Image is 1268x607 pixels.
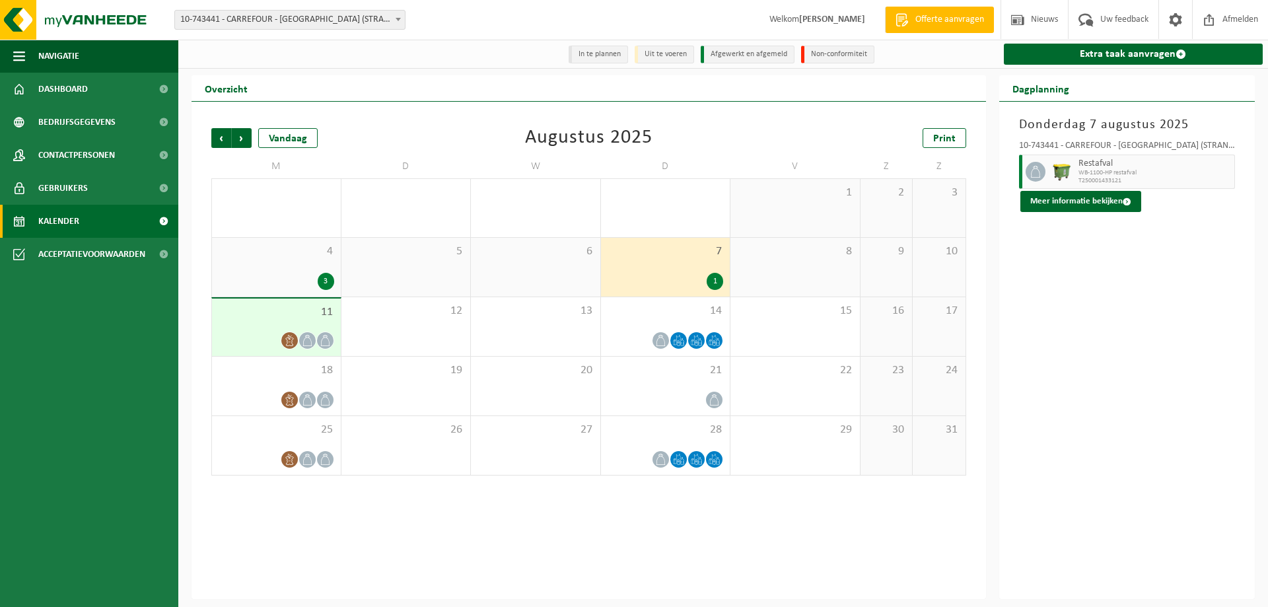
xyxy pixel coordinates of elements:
td: Z [861,155,913,178]
span: 1 [737,186,853,200]
span: Contactpersonen [38,139,115,172]
div: 10-743441 - CARREFOUR - [GEOGRAPHIC_DATA] (STRANDLAAN) 691 - KOKSIJDE [1019,141,1236,155]
span: 25 [219,423,334,437]
a: Extra taak aanvragen [1004,44,1263,65]
div: 3 [318,273,334,290]
span: 12 [348,304,464,318]
span: 28 [219,186,334,200]
span: 5 [348,244,464,259]
span: 30 [867,423,906,437]
span: 29 [737,423,853,437]
td: D [601,155,731,178]
span: 3 [919,186,958,200]
span: 9 [867,244,906,259]
span: Gebruikers [38,172,88,205]
span: 14 [608,304,724,318]
span: T250001433121 [1078,177,1232,185]
h2: Overzicht [192,75,261,101]
span: 17 [919,304,958,318]
span: 29 [348,186,464,200]
td: Z [913,155,966,178]
li: Afgewerkt en afgemeld [701,46,794,63]
span: Dashboard [38,73,88,106]
span: Acceptatievoorwaarden [38,238,145,271]
span: 24 [919,363,958,378]
h2: Dagplanning [999,75,1082,101]
span: 22 [737,363,853,378]
span: 15 [737,304,853,318]
span: 18 [219,363,334,378]
li: In te plannen [569,46,628,63]
div: Augustus 2025 [525,128,652,148]
span: Bedrijfsgegevens [38,106,116,139]
img: WB-1100-HPE-GN-51 [1052,162,1072,182]
div: Vandaag [258,128,318,148]
li: Uit te voeren [635,46,694,63]
span: Kalender [38,205,79,238]
span: 28 [608,423,724,437]
span: 13 [477,304,594,318]
span: Volgende [232,128,252,148]
span: 27 [477,423,594,437]
span: 10-743441 - CARREFOUR - KOKSIJDE (STRANDLAAN) 691 - KOKSIJDE [175,11,405,29]
span: 31 [919,423,958,437]
span: Navigatie [38,40,79,73]
span: Print [933,133,956,144]
td: W [471,155,601,178]
span: WB-1100-HP restafval [1078,169,1232,177]
a: Offerte aanvragen [885,7,994,33]
span: 7 [608,244,724,259]
span: 2 [867,186,906,200]
span: 4 [219,244,334,259]
button: Meer informatie bekijken [1020,191,1141,212]
span: Vorige [211,128,231,148]
span: 11 [219,305,334,320]
span: 8 [737,244,853,259]
span: 21 [608,363,724,378]
span: Offerte aanvragen [912,13,987,26]
span: Restafval [1078,159,1232,169]
div: 1 [707,273,723,290]
td: V [730,155,861,178]
strong: [PERSON_NAME] [799,15,865,24]
span: 23 [867,363,906,378]
h3: Donderdag 7 augustus 2025 [1019,115,1236,135]
a: Print [923,128,966,148]
td: D [341,155,472,178]
li: Non-conformiteit [801,46,874,63]
span: 6 [477,244,594,259]
span: 19 [348,363,464,378]
span: 26 [348,423,464,437]
span: 10 [919,244,958,259]
span: 30 [477,186,594,200]
td: M [211,155,341,178]
span: 16 [867,304,906,318]
span: 31 [608,186,724,200]
span: 20 [477,363,594,378]
span: 10-743441 - CARREFOUR - KOKSIJDE (STRANDLAAN) 691 - KOKSIJDE [174,10,405,30]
